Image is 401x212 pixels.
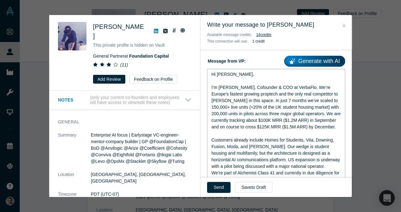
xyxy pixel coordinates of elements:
[91,191,191,198] dd: PDT (UTC-07)
[58,97,89,103] h3: Notes
[235,182,273,193] button: Saveto Draft
[211,170,341,195] span: We’re part of Alchemist Class 41 and currently in due diligence for our seed round. I’d like to s...
[58,191,91,204] dt: Timezone
[207,182,231,193] button: Send
[91,132,191,165] p: Enterprise AI focus | Earlystage VC-engineer-mentor-company builder | GP @FoundationCap | BoD @An...
[58,95,191,106] button: Notes (only your current co-founders and employees will have access to view/edit these notes)
[211,71,341,209] div: rdw-editor
[129,54,169,59] a: Foundation Capital
[93,42,191,49] p: This private profile is hidden on Vault
[256,32,272,38] button: 14credits
[211,137,341,169] span: Customers already include Homes for Students, Vita, Downing, Fusion, Moda, and [PERSON_NAME]. Our...
[58,119,183,125] h3: General
[341,22,347,29] button: Close
[207,33,252,37] span: Available message credits:
[211,85,342,129] span: I’m [PERSON_NAME], Cofounder & COO at VerbaFlo. We’re Europe’s fastest growing proptech and the o...
[284,56,345,67] a: Generate with AI
[130,75,178,84] button: Feedback on Profile
[93,75,125,84] button: Add Review
[120,62,128,67] i: ( 11 )
[91,171,191,184] dd: [GEOGRAPHIC_DATA], [GEOGRAPHIC_DATA], [GEOGRAPHIC_DATA]
[207,39,248,44] span: This connection will use:
[252,39,264,44] b: 1 credit
[93,54,169,59] span: General Partner at
[207,21,345,29] h3: Write your message to [PERSON_NAME]
[58,171,91,191] dt: Location
[207,69,345,211] div: rdw-wrapper
[93,23,144,39] span: [PERSON_NAME]
[90,95,185,106] p: (only your current co-founders and employees will have access to view/edit these notes)
[58,22,86,50] img: Ashu Garg's Profile Image
[58,132,91,171] dt: Summary
[211,72,254,77] span: Hi [PERSON_NAME],
[207,54,345,67] label: Message from VP:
